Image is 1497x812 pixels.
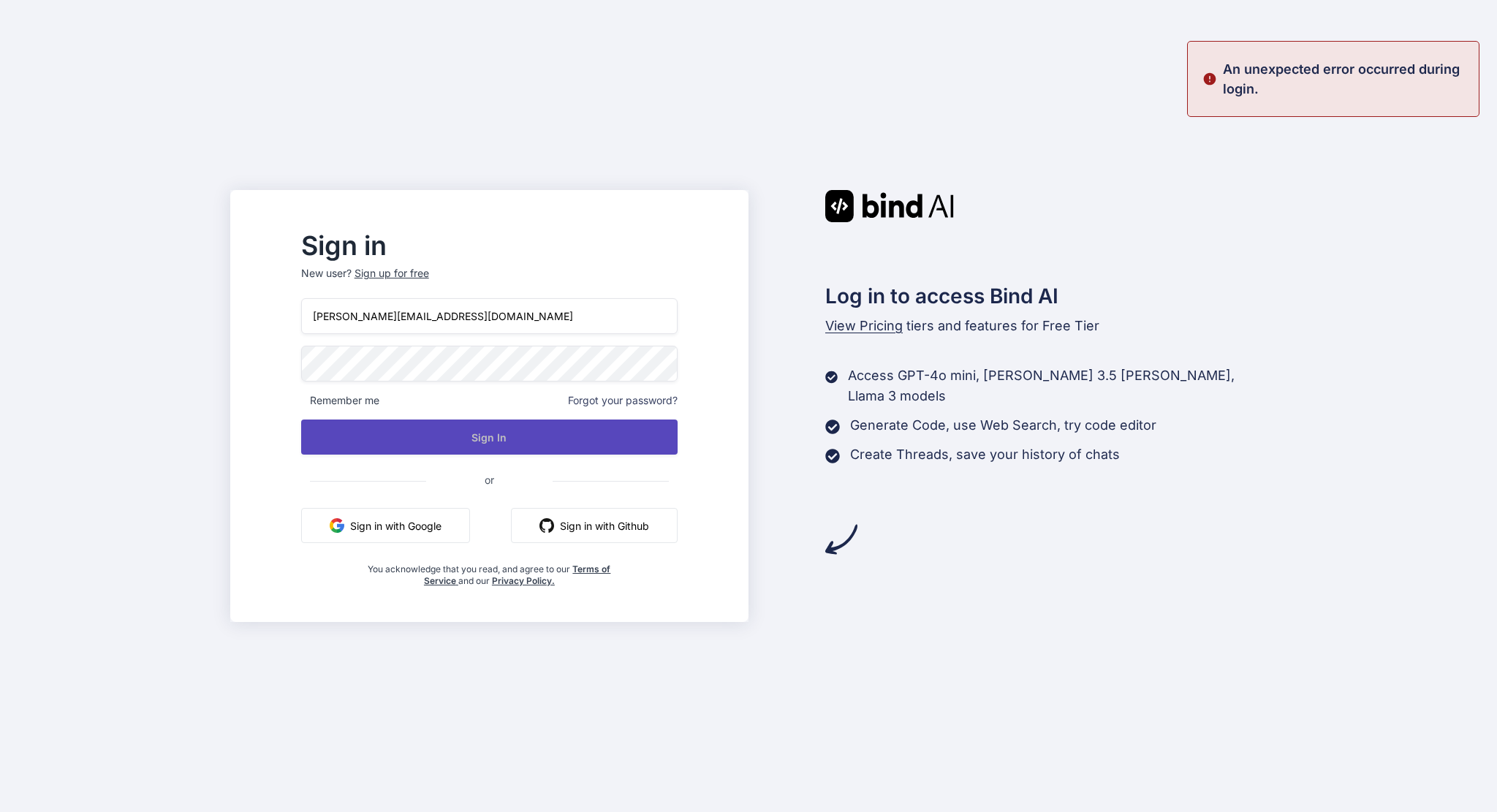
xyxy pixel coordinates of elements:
p: tiers and features for Free Tier [825,316,1267,336]
button: Sign In [301,420,678,455]
a: Privacy Policy. [492,575,555,586]
img: arrow [825,523,857,555]
button: Sign in with Github [511,508,678,543]
p: An unexpected error occurred during login. [1223,59,1470,99]
h2: Log in to access Bind AI [825,281,1267,311]
img: Bind AI logo [825,190,954,222]
img: github [539,518,554,533]
span: or [426,462,553,498]
button: Sign in with Google [301,508,470,543]
div: Sign up for free [355,266,429,281]
h2: Sign in [301,234,678,257]
span: Forgot your password? [568,393,678,408]
img: alert [1202,59,1217,99]
p: Access GPT-4o mini, [PERSON_NAME] 3.5 [PERSON_NAME], Llama 3 models [848,365,1267,406]
p: Generate Code, use Web Search, try code editor [850,415,1156,436]
div: You acknowledge that you read, and agree to our and our [364,555,615,587]
p: New user? [301,266,678,298]
p: Create Threads, save your history of chats [850,444,1120,465]
a: Terms of Service [424,564,611,586]
span: Remember me [301,393,379,408]
span: View Pricing [825,318,903,333]
input: Login or Email [301,298,678,334]
img: google [330,518,344,533]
